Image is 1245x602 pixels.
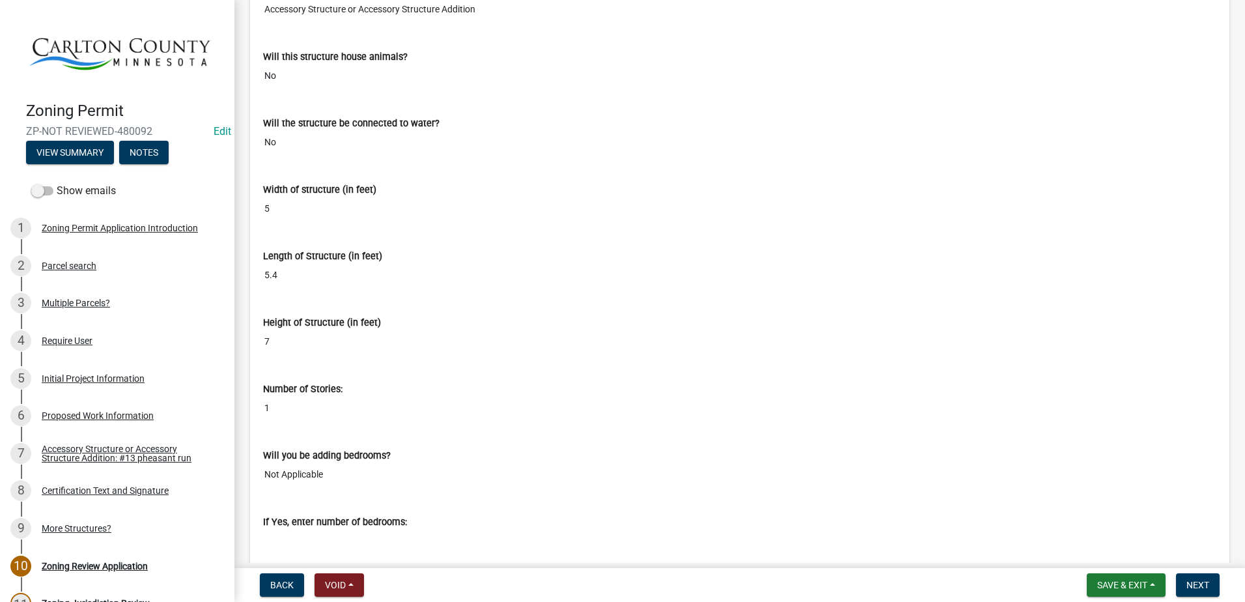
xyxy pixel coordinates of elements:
div: Require User [42,336,92,345]
div: 4 [10,330,31,351]
span: Next [1186,580,1209,590]
label: Will you be adding bedrooms? [263,451,391,461]
button: Save & Exit [1087,573,1166,597]
div: 10 [10,556,31,577]
label: Number of Stories: [263,385,343,394]
span: ZP-NOT REVIEWED-480092 [26,125,208,137]
div: 3 [10,293,31,313]
div: Zoning Permit Application Introduction [42,223,198,233]
div: 5 [10,368,31,389]
label: If Yes, enter number of bedrooms: [263,518,407,527]
button: View Summary [26,141,114,164]
label: Show emails [31,183,116,199]
div: Multiple Parcels? [42,298,110,308]
button: Void [315,573,364,597]
wm-modal-confirm: Edit Application Number [214,125,231,137]
label: Will this structure house animals? [263,53,408,62]
label: Length of Structure (in feet) [263,252,382,261]
button: Notes [119,141,169,164]
div: 6 [10,405,31,426]
div: Parcel search [42,261,96,270]
div: 7 [10,443,31,464]
a: Edit [214,125,231,137]
div: More Structures? [42,524,111,533]
button: Back [260,573,304,597]
div: 8 [10,480,31,501]
img: Carlton County, Minnesota [26,14,214,88]
h4: Zoning Permit [26,102,224,121]
div: Proposed Work Information [42,411,154,420]
button: Next [1176,573,1220,597]
label: Height of Structure (in feet) [263,319,381,328]
span: Void [325,580,346,590]
div: Accessory Structure or Accessory Structure Addition: #13 pheasant run [42,444,214,463]
label: Will the structure be connected to water? [263,119,440,128]
div: Initial Project Information [42,374,145,383]
span: Save & Exit [1097,580,1147,590]
span: Back [270,580,294,590]
div: 2 [10,255,31,276]
div: 9 [10,518,31,539]
div: 1 [10,218,31,238]
div: Certification Text and Signature [42,486,169,495]
div: Zoning Review Application [42,562,148,571]
wm-modal-confirm: Summary [26,149,114,159]
label: Width of structure (in feet) [263,186,376,195]
wm-modal-confirm: Notes [119,149,169,159]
